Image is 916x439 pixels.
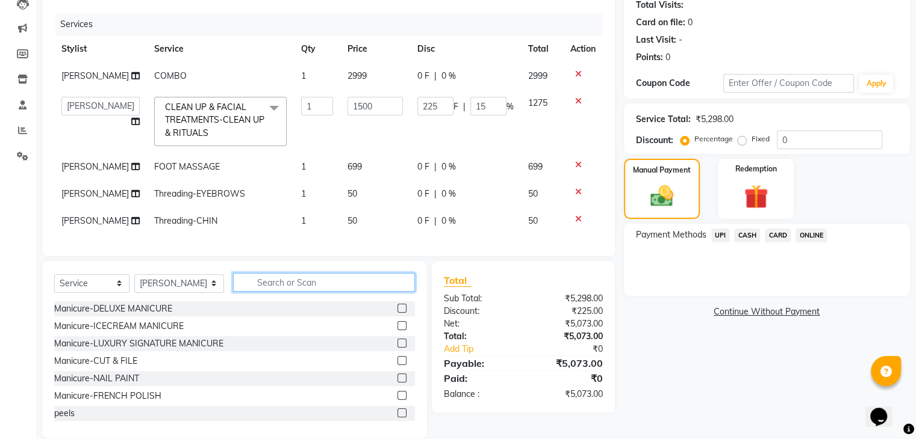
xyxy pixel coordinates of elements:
button: Apply [859,75,893,93]
span: UPI [711,229,730,242]
div: Discount: [435,305,523,318]
div: Coupon Code [636,77,723,90]
div: ₹5,073.00 [523,388,612,401]
a: Continue Without Payment [626,305,908,318]
img: _gift.svg [737,182,776,212]
span: Threading-EYEBROWS [154,188,245,199]
span: Threading-CHIN [154,215,217,226]
span: 1 [301,215,306,226]
span: 2999 [347,70,367,81]
div: Discount: [636,134,673,147]
span: [PERSON_NAME] [61,161,129,172]
div: 0 [688,16,693,29]
span: 1275 [528,97,547,108]
div: Paid: [435,371,523,385]
div: ₹0 [538,343,611,355]
iframe: chat widget [865,391,904,427]
th: Price [340,35,410,63]
span: | [434,70,437,82]
th: Qty [294,35,341,63]
div: Net: [435,318,523,330]
span: 0 F [417,161,429,173]
th: Service [147,35,294,63]
label: Percentage [694,134,733,144]
div: ₹5,298.00 [696,113,734,126]
span: COMBO [154,70,187,81]
span: | [434,188,437,200]
th: Total [521,35,563,63]
div: Points: [636,51,663,64]
span: 0 % [441,215,456,227]
span: [PERSON_NAME] [61,215,129,226]
span: 1 [301,161,306,172]
th: Stylist [54,35,147,63]
th: Disc [410,35,521,63]
span: CASH [734,229,760,242]
span: 2999 [528,70,547,81]
span: | [434,215,437,227]
span: 50 [347,215,357,226]
span: F [453,100,458,113]
div: Manicure-NAIL PAINT [54,372,139,385]
input: Enter Offer / Coupon Code [723,74,855,93]
span: 699 [347,161,362,172]
span: 0 % [441,161,456,173]
label: Manual Payment [633,165,691,176]
div: ₹225.00 [523,305,612,318]
div: Payable: [435,356,523,370]
span: 0 % [441,70,456,82]
div: ₹5,073.00 [523,356,612,370]
label: Fixed [752,134,770,144]
input: Search or Scan [233,273,414,292]
span: 1 [301,188,306,199]
span: 0 F [417,70,429,82]
div: ₹5,298.00 [523,292,612,305]
span: 50 [528,215,538,226]
div: Manicure-LUXURY SIGNATURE MANICURE [54,337,223,350]
span: 1 [301,70,306,81]
span: 699 [528,161,543,172]
span: FOOT MASSAGE [154,161,220,172]
span: CARD [765,229,791,242]
div: - [679,34,682,46]
th: Action [563,35,603,63]
div: Last Visit: [636,34,676,46]
div: Services [55,13,612,35]
span: Payment Methods [636,229,706,241]
a: x [208,127,214,138]
span: 0 F [417,215,429,227]
div: Manicure-DELUXE MANICURE [54,302,172,315]
span: [PERSON_NAME] [61,188,129,199]
div: Manicure-CUT & FILE [54,355,137,367]
img: _cash.svg [643,183,681,209]
div: ₹5,073.00 [523,330,612,343]
span: [PERSON_NAME] [61,70,129,81]
span: | [463,100,466,113]
span: % [506,100,514,113]
div: Manicure-FRENCH POLISH [54,390,161,402]
span: 50 [528,188,538,199]
span: ONLINE [796,229,827,242]
div: Total: [435,330,523,343]
span: CLEAN UP & FACIAL TREATMENTS-CLEAN UP & RITUALS [165,102,264,138]
div: ₹5,073.00 [523,318,612,330]
div: Service Total: [636,113,691,126]
span: | [434,161,437,173]
div: Balance : [435,388,523,401]
div: Card on file: [636,16,685,29]
div: Manicure-ICECREAM MANICURE [54,320,184,333]
div: Sub Total: [435,292,523,305]
a: Add Tip [435,343,538,355]
label: Redemption [735,164,777,174]
span: 0 F [417,188,429,200]
div: ₹0 [523,371,612,385]
span: 0 % [441,188,456,200]
div: 0 [665,51,670,64]
div: peels [54,407,75,420]
span: 50 [347,188,357,199]
span: Total [444,274,472,287]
